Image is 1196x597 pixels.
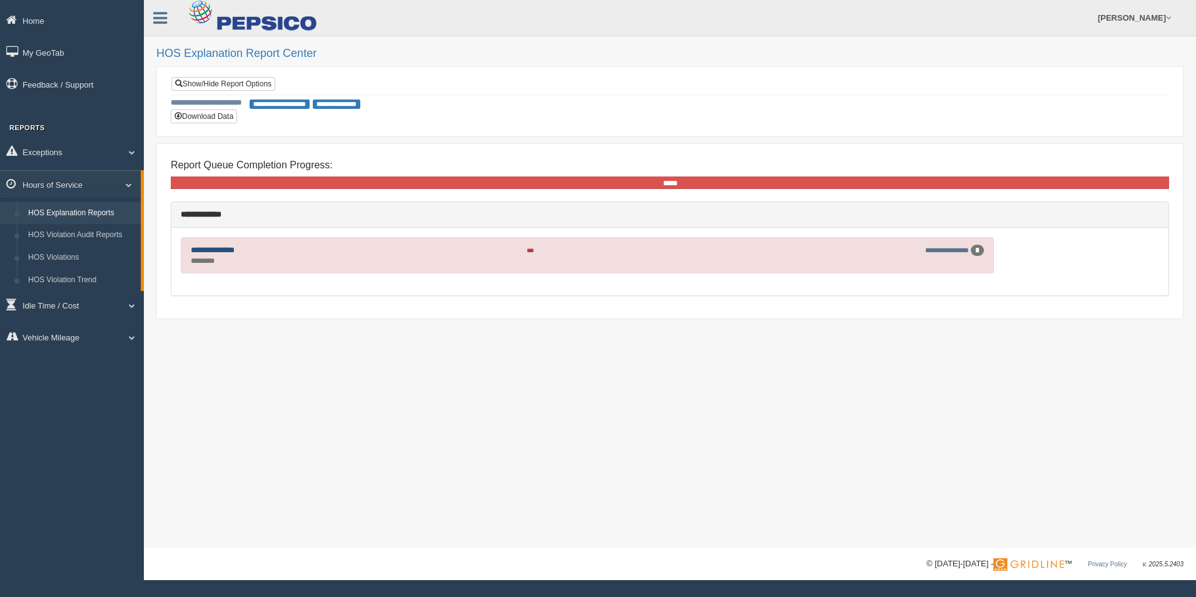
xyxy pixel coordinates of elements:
[171,77,275,91] a: Show/Hide Report Options
[156,48,1183,60] h2: HOS Explanation Report Center
[23,224,141,247] a: HOS Violation Audit Reports
[171,160,1169,171] h4: Report Queue Completion Progress:
[926,558,1183,571] div: © [DATE]-[DATE] - ™
[23,269,141,292] a: HOS Violation Trend
[171,110,237,123] button: Download Data
[993,558,1064,571] img: Gridline
[1088,561,1127,568] a: Privacy Policy
[23,247,141,269] a: HOS Violations
[23,202,141,225] a: HOS Explanation Reports
[1143,561,1183,568] span: v. 2025.5.2403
